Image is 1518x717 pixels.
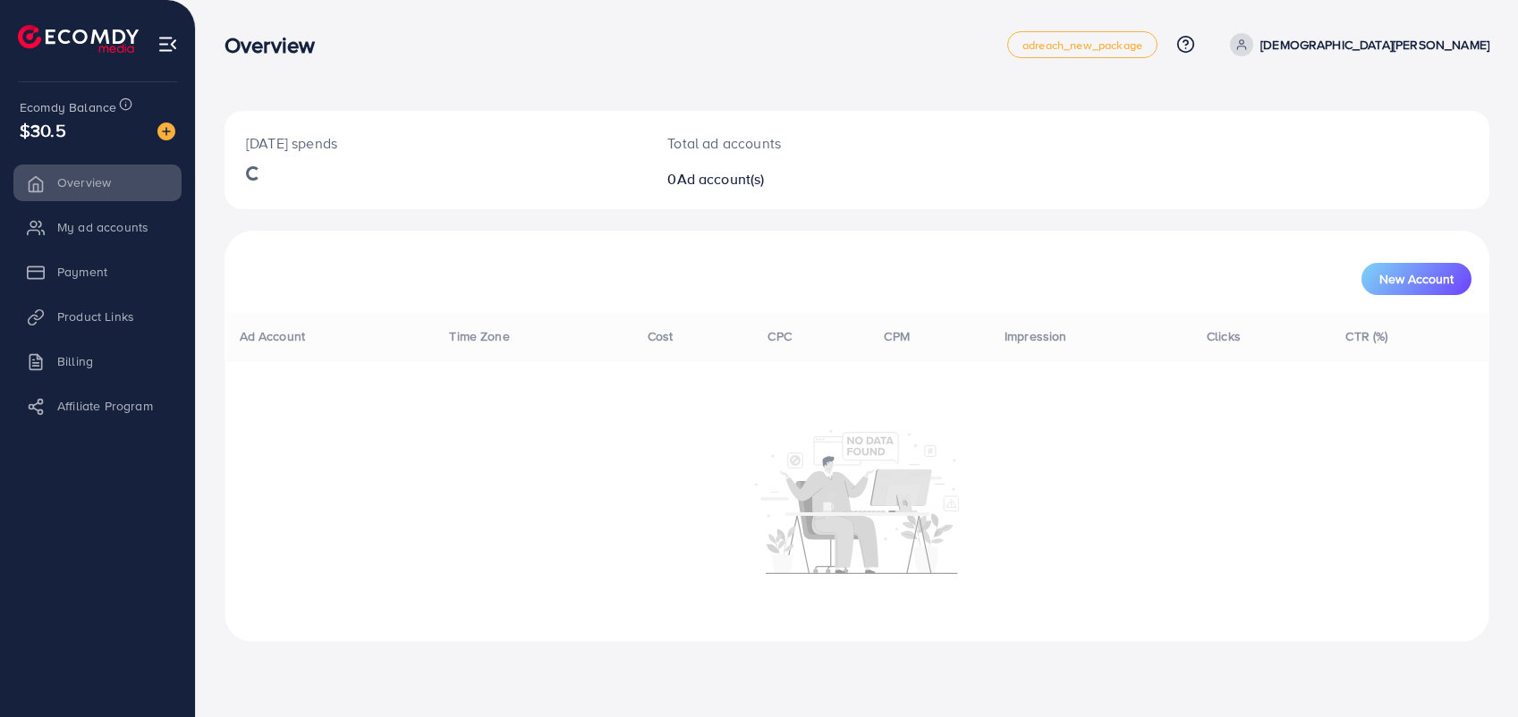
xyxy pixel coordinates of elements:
a: adreach_new_package [1007,31,1158,58]
a: [DEMOGRAPHIC_DATA][PERSON_NAME] [1223,33,1489,56]
h3: Overview [225,32,329,58]
span: Ad account(s) [677,169,765,189]
img: menu [157,34,178,55]
span: $30.5 [20,117,66,143]
img: logo [18,25,139,53]
p: Total ad accounts [667,132,941,154]
p: [DEMOGRAPHIC_DATA][PERSON_NAME] [1260,34,1489,55]
span: adreach_new_package [1022,39,1142,51]
p: [DATE] spends [246,132,624,154]
h2: 0 [667,171,941,188]
span: New Account [1379,273,1454,285]
span: Ecomdy Balance [20,98,116,116]
button: New Account [1361,263,1471,295]
img: image [157,122,175,140]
